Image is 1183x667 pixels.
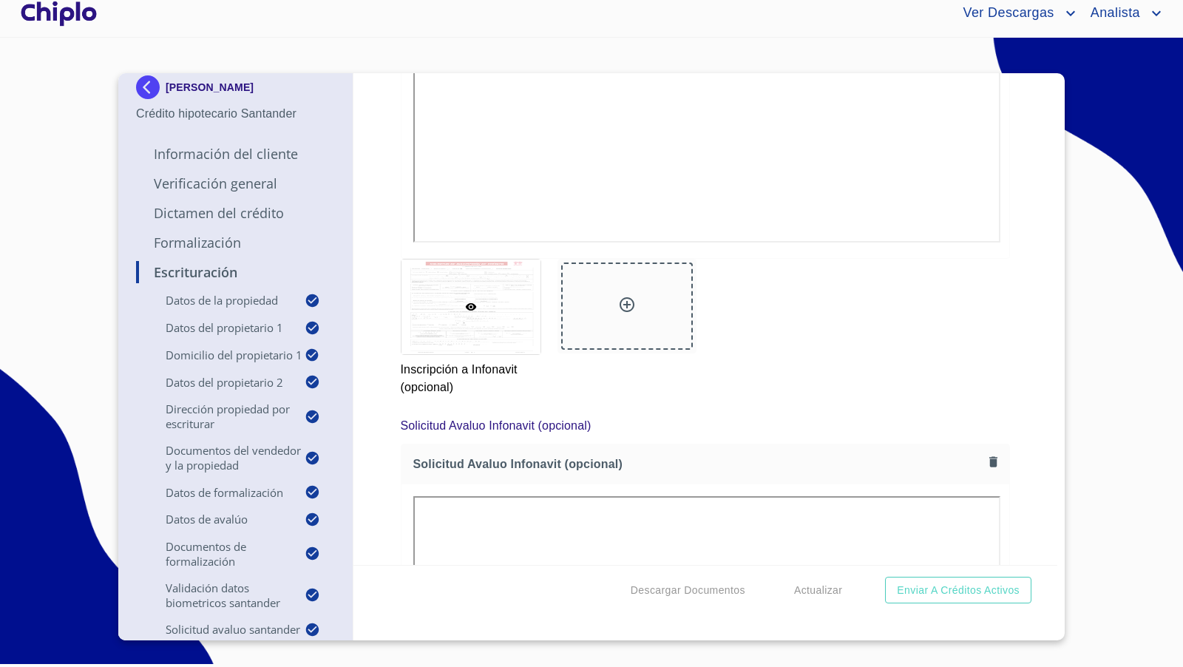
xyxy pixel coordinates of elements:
p: Dictamen del Crédito [136,204,335,222]
span: Actualizar [794,581,842,600]
p: Crédito hipotecario Santander [136,105,335,123]
p: Datos de Avalúo [136,512,305,527]
button: Actualizar [788,577,848,604]
p: Inscripción a Infonavit (opcional) [401,355,540,396]
button: Enviar a Créditos Activos [885,577,1031,604]
p: Formalización [136,234,335,251]
button: Descargar Documentos [625,577,751,604]
p: Solicitud Avaluo Infonavit (opcional) [401,417,591,435]
button: account of current user [952,1,1079,25]
span: Descargar Documentos [631,581,745,600]
p: Dirección Propiedad por Escriturar [136,402,305,431]
p: Escrituración [136,263,335,281]
p: Verificación General [136,175,335,192]
span: Enviar a Créditos Activos [897,581,1020,600]
p: Datos del propietario 1 [136,320,305,335]
p: Información del Cliente [136,145,335,163]
span: Solicitud Avaluo Infonavit (opcional) [413,456,983,472]
img: Docupass spot blue [136,75,166,99]
p: Datos de Formalización [136,485,305,500]
span: Analista [1079,1,1148,25]
span: Ver Descargas [952,1,1061,25]
p: Documentos del vendedor y la propiedad [136,443,305,473]
p: Solicitud Avaluo Santander [136,622,305,637]
p: Domicilio del Propietario 1 [136,348,305,362]
p: Datos de la propiedad [136,293,305,308]
button: account of current user [1079,1,1165,25]
p: Documentos de Formalización [136,539,305,569]
p: Datos del propietario 2 [136,375,305,390]
p: [PERSON_NAME] [166,81,254,93]
div: [PERSON_NAME] [136,75,335,105]
p: Validación Datos Biometricos Santander [136,580,305,610]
